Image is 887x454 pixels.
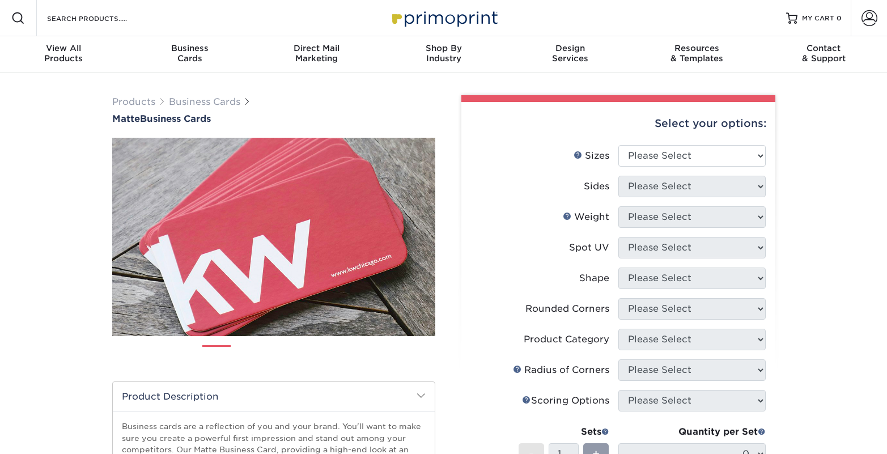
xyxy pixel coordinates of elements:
[169,96,240,107] a: Business Cards
[634,43,761,53] span: Resources
[387,6,500,30] img: Primoprint
[760,43,887,53] span: Contact
[525,302,609,316] div: Rounded Corners
[760,36,887,73] a: Contact& Support
[253,43,380,53] span: Direct Mail
[513,363,609,377] div: Radius of Corners
[202,341,231,370] img: Business Cards 01
[112,75,435,398] img: Matte 01
[278,341,307,369] img: Business Cards 03
[524,333,609,346] div: Product Category
[127,36,254,73] a: BusinessCards
[569,241,609,254] div: Spot UV
[760,43,887,63] div: & Support
[563,210,609,224] div: Weight
[634,43,761,63] div: & Templates
[253,43,380,63] div: Marketing
[802,14,834,23] span: MY CART
[127,43,254,53] span: Business
[574,149,609,163] div: Sizes
[380,43,507,63] div: Industry
[380,43,507,53] span: Shop By
[112,113,435,124] h1: Business Cards
[46,11,156,25] input: SEARCH PRODUCTS.....
[113,382,435,411] h2: Product Description
[240,341,269,369] img: Business Cards 02
[112,96,155,107] a: Products
[470,102,766,145] div: Select your options:
[380,36,507,73] a: Shop ByIndustry
[507,43,634,53] span: Design
[522,394,609,408] div: Scoring Options
[519,425,609,439] div: Sets
[127,43,254,63] div: Cards
[507,36,634,73] a: DesignServices
[316,341,345,369] img: Business Cards 04
[634,36,761,73] a: Resources& Templates
[112,113,435,124] a: MatteBusiness Cards
[618,425,766,439] div: Quantity per Set
[579,271,609,285] div: Shape
[507,43,634,63] div: Services
[584,180,609,193] div: Sides
[112,113,140,124] span: Matte
[253,36,380,73] a: Direct MailMarketing
[837,14,842,22] span: 0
